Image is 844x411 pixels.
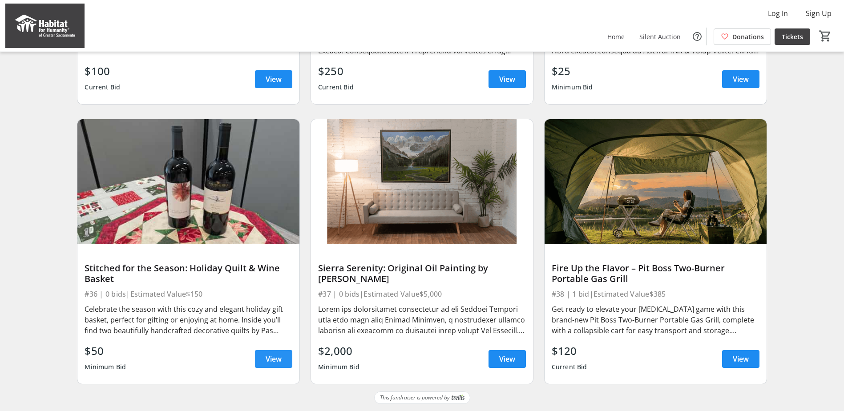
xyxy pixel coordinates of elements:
button: Help [688,28,706,45]
div: Minimum Bid [85,359,126,375]
span: Donations [732,32,764,41]
div: Minimum Bid [318,359,359,375]
div: #36 | 0 bids | Estimated Value $150 [85,288,292,300]
span: View [266,74,282,85]
div: Celebrate the season with this cozy and elegant holiday gift basket, perfect for gifting or enjoy... [85,304,292,336]
a: Donations [714,28,771,45]
div: $100 [85,63,120,79]
a: View [722,70,759,88]
span: View [733,354,749,364]
div: Stitched for the Season: Holiday Quilt & Wine Basket [85,263,292,284]
div: #38 | 1 bid | Estimated Value $385 [552,288,759,300]
div: $2,000 [318,343,359,359]
div: Fire Up the Flavor – Pit Boss Two-Burner Portable Gas Grill [552,263,759,284]
div: #37 | 0 bids | Estimated Value $5,000 [318,288,526,300]
button: Log In [761,6,795,20]
div: $120 [552,343,587,359]
span: Tickets [782,32,803,41]
span: View [499,74,515,85]
div: $50 [85,343,126,359]
div: Sierra Serenity: Original Oil Painting by [PERSON_NAME] [318,263,526,284]
span: Log In [768,8,788,19]
div: Current Bid [85,79,120,95]
img: Trellis Logo [452,395,464,401]
img: Habitat for Humanity of Greater Sacramento's Logo [5,4,85,48]
button: Sign Up [799,6,839,20]
span: View [266,354,282,364]
span: Home [607,32,625,41]
span: Sign Up [806,8,832,19]
a: Tickets [775,28,810,45]
div: Minimum Bid [552,79,593,95]
a: View [489,70,526,88]
span: View [499,354,515,364]
img: Stitched for the Season: Holiday Quilt & Wine Basket [77,119,299,244]
div: Current Bid [318,79,354,95]
span: View [733,74,749,85]
span: Silent Auction [639,32,681,41]
a: View [722,350,759,368]
a: View [255,70,292,88]
div: Get ready to elevate your [MEDICAL_DATA] game with this brand-new Pit Boss Two-Burner Portable Ga... [552,304,759,336]
div: $25 [552,63,593,79]
div: Lorem ips dolorsitamet consectetur ad eli Seddoei Tempori utla etdo magn aliq Enimad Minimven, q ... [318,304,526,336]
a: Home [600,28,632,45]
a: View [489,350,526,368]
div: Current Bid [552,359,587,375]
img: Sierra Serenity: Original Oil Painting by Tom Sorenson [311,119,533,244]
a: View [255,350,292,368]
button: Cart [817,28,833,44]
span: This fundraiser is powered by [380,394,450,402]
div: $250 [318,63,354,79]
a: Silent Auction [632,28,688,45]
img: Fire Up the Flavor – Pit Boss Two-Burner Portable Gas Grill [545,119,767,244]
